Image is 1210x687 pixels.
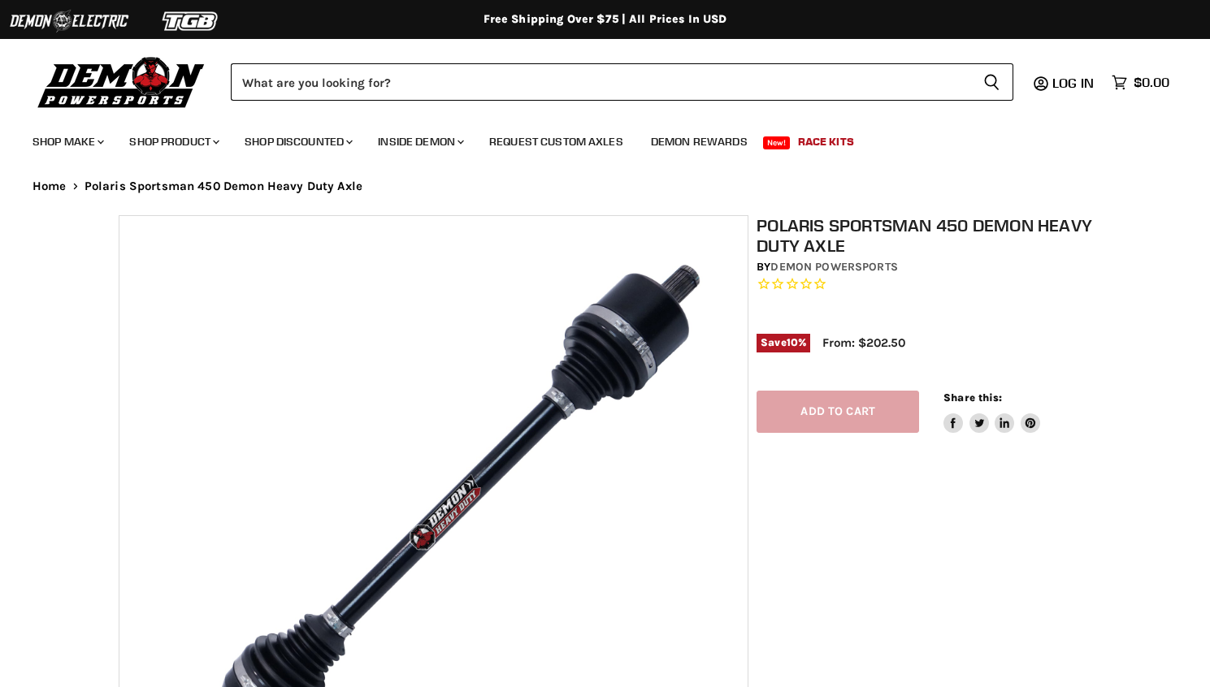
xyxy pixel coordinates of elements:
span: 10 [787,336,798,348]
a: Inside Demon [366,125,474,158]
form: Product [231,63,1013,101]
span: New! [763,136,791,149]
span: $0.00 [1134,75,1169,90]
div: by [757,258,1100,276]
a: Home [33,179,67,193]
a: Shop Make [20,125,114,158]
img: Demon Powersports [33,53,210,110]
a: Request Custom Axles [477,125,635,158]
a: Race Kits [786,125,866,158]
span: Save % [757,334,810,352]
img: TGB Logo 2 [130,6,252,37]
span: From: $202.50 [822,335,905,350]
span: Share this: [943,391,1002,404]
button: Search [970,63,1013,101]
ul: Main menu [20,119,1165,158]
a: Demon Rewards [639,125,760,158]
span: Polaris Sportsman 450 Demon Heavy Duty Axle [85,179,362,193]
a: Shop Discounted [232,125,362,158]
input: Search [231,63,970,101]
a: Shop Product [117,125,229,158]
aside: Share this: [943,391,1040,434]
a: $0.00 [1104,71,1177,94]
h1: Polaris Sportsman 450 Demon Heavy Duty Axle [757,215,1100,256]
a: Demon Powersports [770,260,897,274]
span: Rated 0.0 out of 5 stars 0 reviews [757,276,1100,293]
img: Demon Electric Logo 2 [8,6,130,37]
a: Log in [1045,76,1104,90]
span: Log in [1052,75,1094,91]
